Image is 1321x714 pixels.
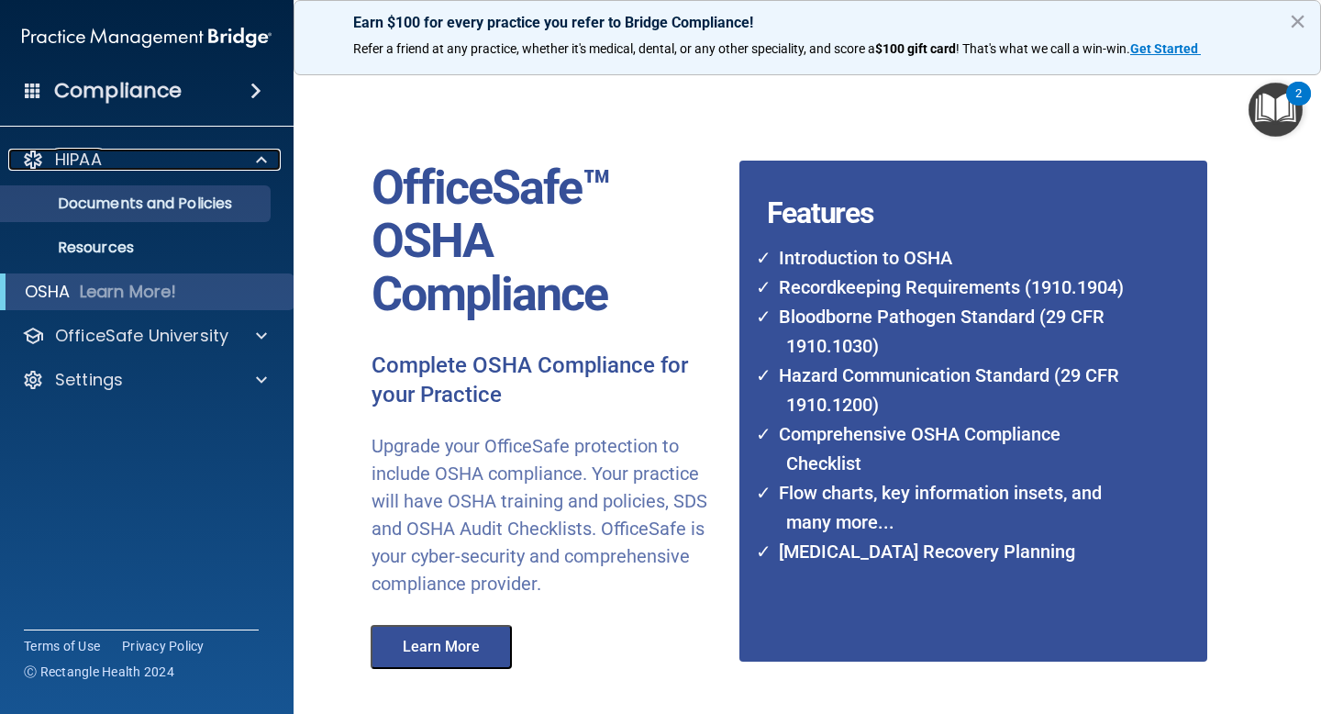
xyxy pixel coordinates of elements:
p: Settings [55,369,123,391]
div: 2 [1295,94,1302,117]
li: Bloodborne Pathogen Standard (29 CFR 1910.1030) [768,302,1135,361]
a: HIPAA [22,149,267,171]
p: Resources [12,239,262,257]
p: OfficeSafe™ OSHA Compliance [372,162,726,322]
li: Flow charts, key information insets, and many more... [768,478,1135,537]
li: Recordkeeping Requirements (1910.1904) [768,273,1135,302]
a: Get Started [1130,41,1201,56]
a: OfficeSafe University [22,325,267,347]
button: Open Resource Center, 2 new notifications [1249,83,1303,137]
a: Learn More [358,641,530,654]
li: Hazard Communication Standard (29 CFR 1910.1200) [768,361,1135,419]
p: OfficeSafe University [55,325,228,347]
strong: Get Started [1130,41,1198,56]
li: Comprehensive OSHA Compliance Checklist [768,419,1135,478]
a: Terms of Use [24,637,100,655]
h4: Features [739,161,1159,197]
li: [MEDICAL_DATA] Recovery Planning [768,537,1135,566]
span: Ⓒ Rectangle Health 2024 [24,663,174,681]
p: Learn More! [80,281,177,303]
button: Close [1289,6,1306,36]
button: Learn More [371,625,512,669]
img: PMB logo [22,19,272,56]
h4: Compliance [54,78,182,104]
li: Introduction to OSHA [768,243,1135,273]
p: OSHA [25,281,71,303]
span: Refer a friend at any practice, whether it's medical, dental, or any other speciality, and score a [353,41,875,56]
a: Settings [22,369,267,391]
p: Earn $100 for every practice you refer to Bridge Compliance! [353,14,1261,31]
p: Documents and Policies [12,195,262,213]
span: ! That's what we call a win-win. [956,41,1130,56]
a: Privacy Policy [122,637,205,655]
p: HIPAA [55,149,102,171]
p: Complete OSHA Compliance for your Practice [372,351,726,410]
strong: $100 gift card [875,41,956,56]
p: Upgrade your OfficeSafe protection to include OSHA compliance. Your practice will have OSHA train... [372,432,726,597]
